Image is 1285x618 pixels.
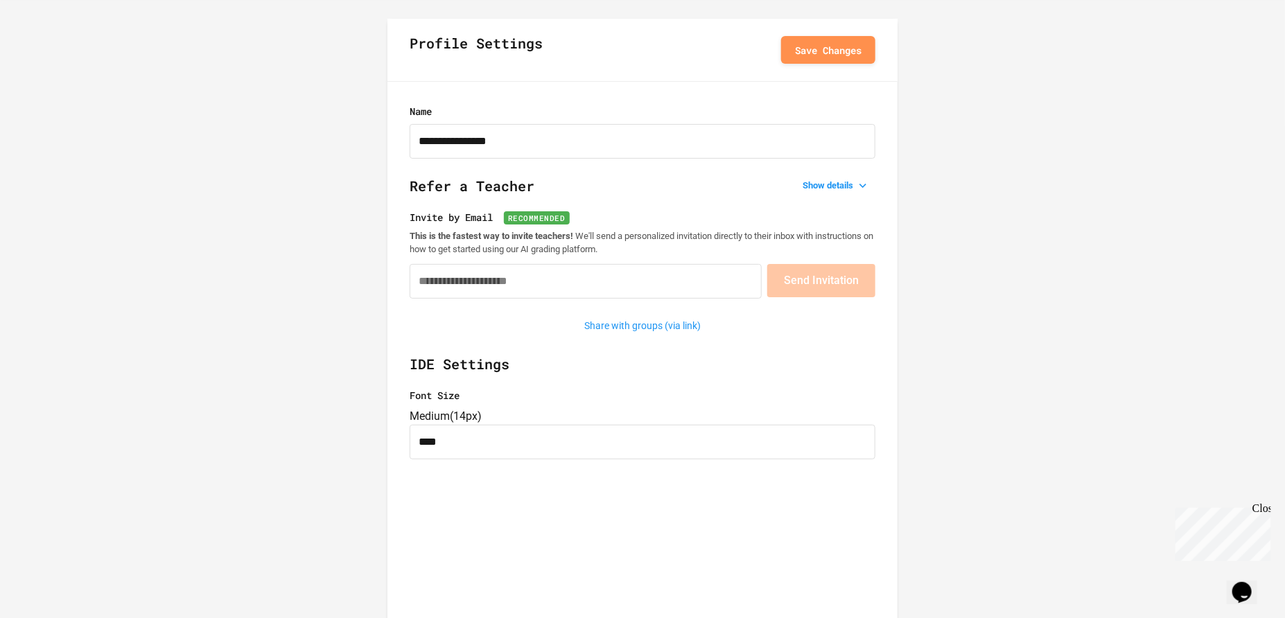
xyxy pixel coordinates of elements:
button: Send Invitation [767,264,875,297]
button: Share with groups (via link) [577,315,708,337]
h2: Profile Settings [410,33,543,67]
h2: IDE Settings [410,353,875,388]
button: Save Changes [781,36,875,64]
h2: Refer a Teacher [410,175,875,210]
iframe: chat widget [1227,563,1271,604]
button: Show details [797,176,875,195]
span: Recommended [504,211,570,224]
div: Medium ( 14px ) [410,408,875,425]
div: Chat with us now!Close [6,6,96,88]
label: Invite by Email [410,210,875,224]
strong: This is the fastest way to invite teachers! [410,231,573,241]
label: Name [410,104,875,118]
p: We'll send a personalized invitation directly to their inbox with instructions on how to get star... [410,230,875,256]
iframe: chat widget [1170,502,1271,561]
label: Font Size [410,388,875,403]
